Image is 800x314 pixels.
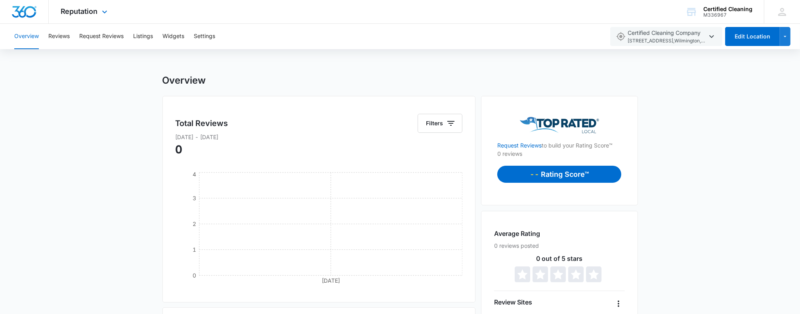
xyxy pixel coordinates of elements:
button: Overview [14,24,39,49]
tspan: [DATE] [322,277,340,284]
div: account id [703,12,752,18]
button: Settings [194,24,215,49]
tspan: 2 [192,220,196,227]
button: Filters [418,114,462,133]
p: 0 reviews posted [494,241,624,250]
h5: Total Reviews [176,117,228,129]
button: Request Reviews [79,24,124,49]
h4: Review Sites [494,297,532,307]
h1: Overview [162,75,206,86]
tspan: 0 [192,272,196,279]
p: 0 reviews [497,149,621,158]
span: [STREET_ADDRESS] , Wilmington , MA [628,37,707,45]
span: Certified Cleaning Company [628,29,707,45]
button: Edit Location [725,27,780,46]
p: to build your Rating Score™ [497,133,621,149]
h4: Average Rating [494,229,540,238]
span: Reputation [61,7,98,15]
p: [DATE] - [DATE] [176,133,463,141]
p: 0 out of 5 stars [494,255,624,262]
tspan: 3 [192,195,196,201]
button: Listings [133,24,153,49]
button: Reviews [48,24,70,49]
div: account name [703,6,752,12]
button: Overflow Menu [612,297,625,310]
button: Widgets [162,24,184,49]
p: Rating Score™ [541,169,589,180]
button: Certified Cleaning Company[STREET_ADDRESS],Wilmington,MA [610,27,722,46]
tspan: 1 [192,246,196,253]
span: 0 [176,143,183,156]
tspan: 4 [192,171,196,178]
a: Request Reviews [497,142,542,149]
p: -- [530,169,541,180]
img: Top Rated Local Logo [520,117,599,133]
